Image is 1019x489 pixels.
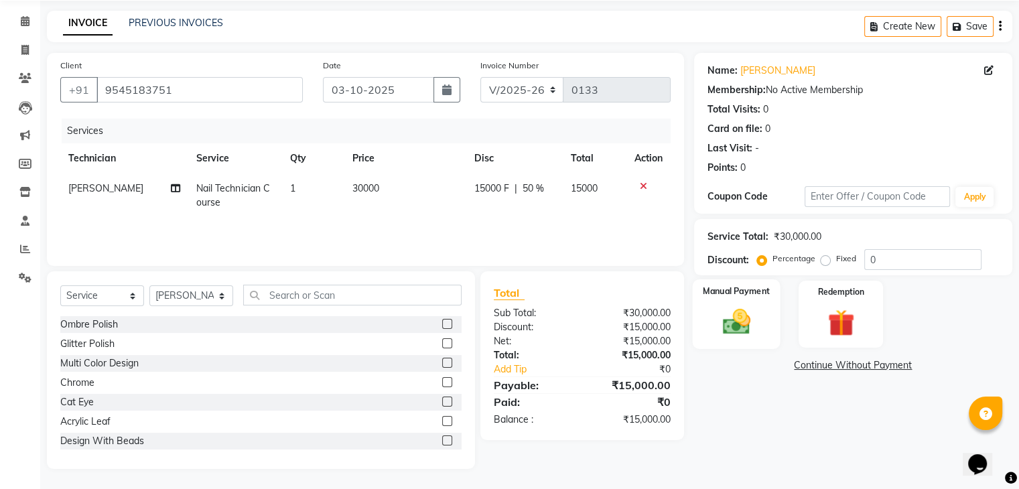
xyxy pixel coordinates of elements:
th: Total [562,143,626,173]
a: PREVIOUS INVOICES [129,17,223,29]
div: Design With Beads [60,434,144,448]
div: Sub Total: [484,306,582,320]
label: Client [60,60,82,72]
span: 1 [290,182,295,194]
label: Manual Payment [703,285,770,297]
div: - [755,141,759,155]
button: Apply [955,187,994,207]
div: Acrylic Leaf [60,415,111,429]
div: Coupon Code [707,190,805,204]
th: Qty [282,143,344,173]
div: Membership: [707,83,766,97]
div: Multi Color Design [60,356,139,370]
span: 15000 F [474,182,509,196]
span: [PERSON_NAME] [68,182,143,194]
span: 15000 [570,182,597,194]
div: Total Visits: [707,102,760,117]
input: Enter Offer / Coupon Code [805,186,951,207]
div: ₹15,000.00 [582,413,681,427]
span: Total [494,286,525,300]
a: INVOICE [63,11,113,36]
div: ₹30,000.00 [774,230,821,244]
label: Invoice Number [480,60,539,72]
div: 0 [763,102,768,117]
div: Paid: [484,394,582,410]
div: Services [62,119,681,143]
iframe: chat widget [963,435,1006,476]
input: Search or Scan [243,285,462,305]
img: _gift.svg [819,306,863,340]
div: ₹15,000.00 [582,334,681,348]
a: Add Tip [484,362,598,376]
div: Payable: [484,377,582,393]
div: ₹0 [582,394,681,410]
a: [PERSON_NAME] [740,64,815,78]
div: No Active Membership [707,83,999,97]
button: Create New [864,16,941,37]
span: | [515,182,517,196]
label: Date [323,60,341,72]
div: Cat Eye [60,395,94,409]
span: 50 % [523,182,544,196]
span: 30000 [352,182,379,194]
th: Price [344,143,466,173]
th: Action [626,143,671,173]
div: Glitter Polish [60,337,115,351]
div: Chrome [60,376,94,390]
th: Disc [466,143,562,173]
div: Discount: [484,320,582,334]
button: Save [947,16,994,37]
div: ₹0 [598,362,680,376]
label: Redemption [818,286,864,298]
div: Card on file: [707,122,762,136]
div: 0 [740,161,746,175]
div: Ombre Polish [60,318,118,332]
div: ₹15,000.00 [582,377,681,393]
div: Total: [484,348,582,362]
label: Percentage [772,253,815,265]
div: ₹15,000.00 [582,320,681,334]
div: ₹15,000.00 [582,348,681,362]
a: Continue Without Payment [697,358,1010,372]
th: Technician [60,143,188,173]
div: ₹30,000.00 [582,306,681,320]
img: _cash.svg [714,306,758,338]
div: Last Visit: [707,141,752,155]
div: Service Total: [707,230,768,244]
div: 0 [765,122,770,136]
div: Balance : [484,413,582,427]
input: Search by Name/Mobile/Email/Code [96,77,303,102]
div: Points: [707,161,738,175]
div: Name: [707,64,738,78]
span: Nail Technician Course [196,182,269,208]
th: Service [188,143,282,173]
label: Fixed [836,253,856,265]
div: Discount: [707,253,749,267]
button: +91 [60,77,98,102]
div: Net: [484,334,582,348]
